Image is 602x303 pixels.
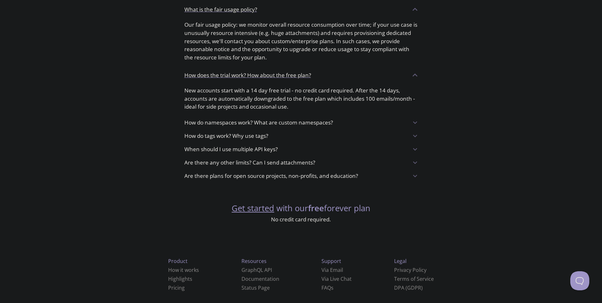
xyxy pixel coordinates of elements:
[321,284,334,291] a: FAQ
[321,275,352,282] a: Via Live Chat
[394,266,427,273] a: Privacy Policy
[184,145,278,153] p: When should I use multiple API keys?
[179,156,423,169] div: Are there any other limits? Can I send attachments?
[168,284,185,291] a: Pricing
[394,284,423,291] a: DPA (GDPR)
[179,67,423,84] div: How does the trial work? How about the free plan?
[308,203,324,214] strong: free
[232,215,370,224] h3: No credit card required.
[184,5,257,14] p: What is the fair usage policy?
[241,275,279,282] a: Documentation
[168,258,188,265] span: Product
[184,132,268,140] p: How do tags work? Why use tags?
[232,203,370,214] h2: with our forever plan
[168,275,192,282] a: Highlights
[241,266,272,273] a: GraphQL API
[394,275,434,282] a: Terms of Service
[179,169,423,183] div: Are there plans for open source projects, non-profits, and education?
[179,143,423,156] div: When should I use multiple API keys?
[331,284,334,291] span: s
[184,21,418,62] p: Our fair usage policy: we monitor overall resource consumption over time; if your use case is unu...
[184,158,315,167] p: Are there any other limits? Can I send attachments?
[232,203,274,214] a: Get started
[179,84,423,116] div: How does the trial work? How about the free plan?
[394,258,407,265] span: Legal
[241,258,267,265] span: Resources
[184,118,333,127] p: How do namespaces work? What are custom namespaces?
[168,266,199,273] a: How it works
[179,116,423,129] div: How do namespaces work? What are custom namespaces?
[184,86,418,111] p: New accounts start with a 14 day free trial - no credit card required. After the 14 days, account...
[179,1,423,18] div: What is the fair usage policy?
[241,284,270,291] a: Status Page
[321,266,343,273] a: Via Email
[179,129,423,143] div: How do tags work? Why use tags?
[184,71,311,79] p: How does the trial work? How about the free plan?
[570,271,589,290] iframe: Help Scout Beacon - Open
[321,258,341,265] span: Support
[184,172,358,180] p: Are there plans for open source projects, non-profits, and education?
